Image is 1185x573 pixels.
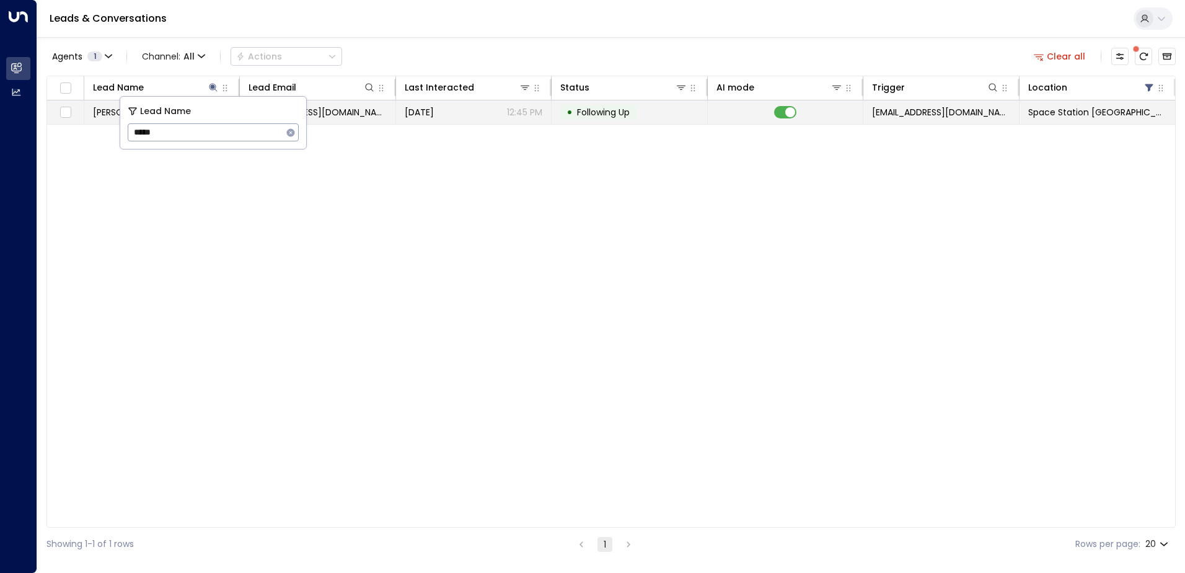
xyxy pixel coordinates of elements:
[58,81,73,96] span: Toggle select all
[137,48,210,65] span: Channel:
[405,80,531,95] div: Last Interacted
[87,51,102,61] span: 1
[93,106,161,118] span: Chuyu Dai
[58,105,73,120] span: Toggle select row
[872,80,905,95] div: Trigger
[1158,48,1176,65] button: Archived Leads
[577,106,630,118] span: Following Up
[405,80,474,95] div: Last Interacted
[46,48,117,65] button: Agents1
[46,538,134,551] div: Showing 1-1 of 1 rows
[573,536,637,552] nav: pagination navigation
[1028,106,1166,118] span: Space Station Swiss Cottage
[716,80,843,95] div: AI mode
[1028,80,1067,95] div: Location
[249,106,386,118] span: chuyudai1012@gmail.com
[507,106,542,118] p: 12:45 PM
[249,80,296,95] div: Lead Email
[236,51,282,62] div: Actions
[50,11,167,25] a: Leads & Conversations
[872,80,998,95] div: Trigger
[183,51,195,61] span: All
[405,106,434,118] span: Oct 12, 2025
[1075,538,1140,551] label: Rows per page:
[566,102,573,123] div: •
[1029,48,1091,65] button: Clear all
[872,106,1010,118] span: leads@space-station.co.uk
[52,52,82,61] span: Agents
[1145,535,1171,553] div: 20
[137,48,210,65] button: Channel:All
[560,80,589,95] div: Status
[1111,48,1129,65] button: Customize
[249,80,375,95] div: Lead Email
[93,80,219,95] div: Lead Name
[231,47,342,66] div: Button group with a nested menu
[231,47,342,66] button: Actions
[716,80,754,95] div: AI mode
[140,104,191,118] span: Lead Name
[560,80,687,95] div: Status
[93,80,144,95] div: Lead Name
[597,537,612,552] button: page 1
[1028,80,1155,95] div: Location
[1135,48,1152,65] span: There are new threads available. Refresh the grid to view the latest updates.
